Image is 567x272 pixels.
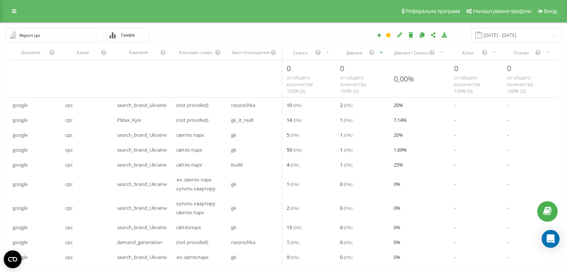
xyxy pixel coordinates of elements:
span: - [454,160,456,169]
span: купить квартиру свитло парк [176,199,222,217]
span: ( 0 %) [293,102,302,108]
span: - [454,253,456,262]
span: 10 [287,101,302,110]
span: (not provided) [176,238,208,247]
span: 0 % [394,253,400,262]
span: 0 [340,253,352,262]
div: Кліки [454,50,482,56]
span: cpc [65,238,73,247]
span: 0 [454,63,458,73]
span: - [507,203,508,212]
span: bud6 [231,160,243,169]
span: ( 0 %) [290,239,299,245]
span: 25 % [394,160,403,169]
span: ( 0 %) [344,102,352,108]
span: 0 % [394,238,400,247]
span: от общего количества 100% ( 0 ) [340,74,366,94]
span: ( 0 %) [290,254,299,260]
span: google [13,223,28,232]
span: - [507,238,508,247]
span: gk [231,223,236,232]
span: 0 [340,180,352,189]
span: Налаштування профілю [473,8,531,14]
div: Джерело [13,50,49,56]
span: от общего количества 100% ( 0 ) [454,74,480,94]
span: 14 [287,116,302,124]
span: gk_it_realt [231,116,254,124]
span: cpc [65,130,73,139]
span: PMax_Kyiv [117,116,141,124]
span: ( 0 %) [293,224,302,230]
span: google [13,145,28,154]
div: Open Intercom Messenger [542,230,560,248]
span: gk [231,180,236,189]
span: google [13,238,28,247]
div: Кампанія [117,50,160,56]
span: search_brand_ukraine [117,101,166,110]
span: 15 [287,223,302,232]
span: search_brand_Ukraine [117,253,167,262]
span: cpc [65,253,73,262]
span: - [454,130,456,139]
span: ( 0 %) [344,239,352,245]
span: - [454,223,456,232]
div: Дзвінки / Сеанси [394,50,429,56]
span: google [13,203,28,212]
span: 7.14 % [394,116,407,124]
span: search_brand_Ukraine [117,160,167,169]
span: 2 [287,203,299,212]
span: ( 0 %) [344,181,352,187]
span: 20 % [394,130,403,139]
div: Report cpc [19,31,40,39]
span: search_brand_Ukraine [117,180,167,189]
span: - [454,101,456,110]
span: cpc [65,101,73,110]
span: cpc [65,180,73,189]
span: ( 0 %) [344,162,352,168]
span: от общего количества 100% ( 0 ) [287,74,313,94]
span: 1 [340,160,352,169]
span: жк світлопарк [176,253,209,262]
span: gk [231,145,236,154]
div: Ключове слово [176,50,215,56]
span: 59 [287,145,302,154]
span: ( 0 %) [290,162,299,168]
span: ( 0 %) [290,181,299,187]
span: search_brand_Ukraine [117,145,167,154]
div: Зміст оголошення [231,50,270,56]
span: 1 [287,238,299,247]
span: google [13,101,28,110]
span: cpc [65,203,73,212]
span: search_brand_Ukraine [117,223,167,232]
span: світло парк [176,145,202,154]
span: 0 % [394,180,400,189]
span: google [13,180,28,189]
span: - [507,116,508,124]
span: 2 [340,101,352,110]
span: ( 0 %) [344,224,352,230]
span: - [507,130,508,139]
span: cpc [65,160,73,169]
span: google [13,160,28,169]
span: - [507,223,508,232]
span: - [507,101,508,110]
div: Сеанси [287,50,315,56]
span: 0 % [394,223,400,232]
span: - [454,116,456,124]
span: 4 [287,160,299,169]
span: rassrochka [231,101,255,110]
span: ( 0 %) [344,205,352,211]
span: demand_generation [117,238,162,247]
span: google [13,116,28,124]
span: - [454,203,456,212]
span: ( 0 %) [344,117,352,123]
span: search_brand_Ukraine [117,203,167,212]
span: - [507,145,508,154]
div: Покази [507,50,535,56]
span: ( 0 %) [344,254,352,260]
span: ( 0 %) [290,132,299,138]
span: - [507,160,508,169]
span: 0 % [394,203,400,212]
span: 0 [340,223,352,232]
span: жк свитло парк купить квартиру [176,175,222,193]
